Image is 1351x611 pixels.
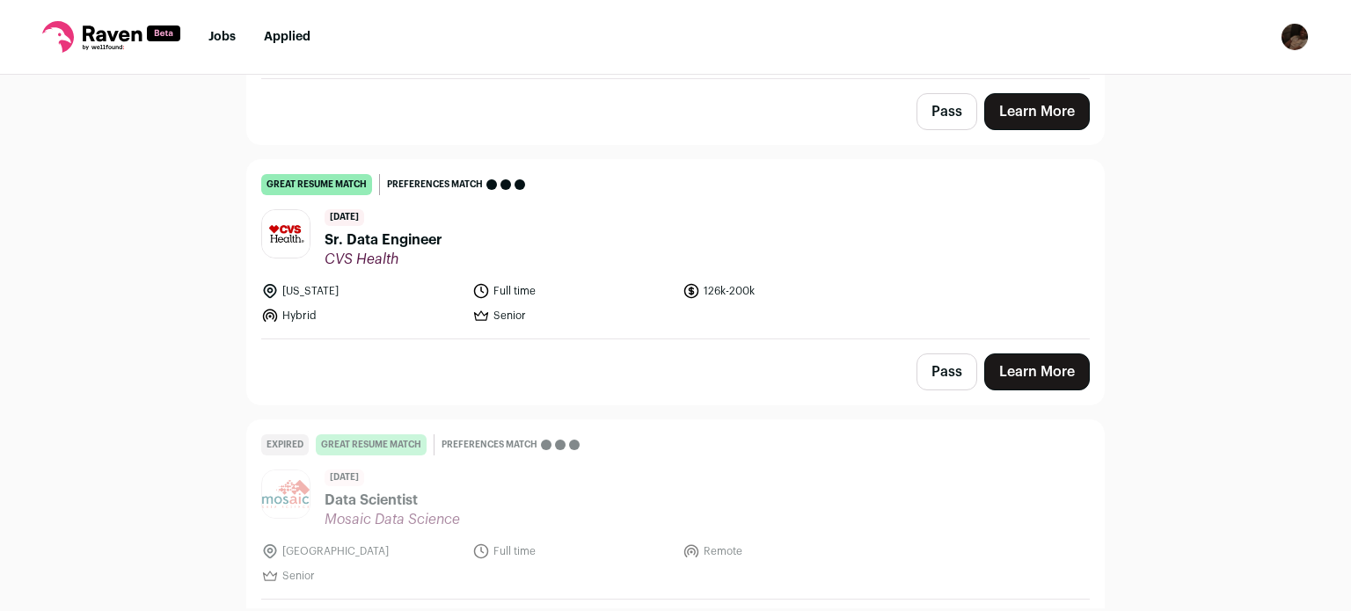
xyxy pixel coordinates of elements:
button: Pass [916,93,977,130]
li: [US_STATE] [261,282,462,300]
button: Open dropdown [1281,23,1309,51]
span: Preferences match [387,176,483,193]
li: Hybrid [261,307,462,324]
span: Sr. Data Engineer [325,229,442,251]
li: Full time [472,542,673,560]
a: Jobs [208,31,236,43]
span: Data Scientist [325,490,460,511]
li: Senior [261,567,462,585]
span: CVS Health [325,251,442,268]
a: Learn More [984,353,1090,390]
li: [GEOGRAPHIC_DATA] [261,542,462,560]
span: Preferences match [442,436,537,454]
a: Learn More [984,93,1090,130]
li: Remote [683,542,883,560]
a: Applied [264,31,310,43]
li: 126k-200k [683,282,883,300]
div: great resume match [261,174,372,195]
span: [DATE] [325,209,364,226]
a: great resume match Preferences match [DATE] Sr. Data Engineer CVS Health [US_STATE] Full time 126... [247,160,1104,338]
button: Pass [916,353,977,390]
span: [DATE] [325,469,364,486]
li: Full time [472,282,673,300]
div: great resume match [316,434,427,455]
img: 84963a773a2233732c2301999eeb452f5ba659012dbdfc1ac9a3a0e774b07259.png [262,470,310,518]
img: 54c07bd82882dbef4fe6f89d1a7b16a4326566781fd731c057fbf59a31362a1b.jpg [262,210,310,258]
div: Expired [261,434,309,455]
span: Mosaic Data Science [325,511,460,528]
li: Senior [472,307,673,324]
img: 17860997-medium_jpg [1281,23,1309,51]
a: Expired great resume match Preferences match [DATE] Data Scientist Mosaic Data Science [GEOGRAPHI... [247,420,1104,599]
